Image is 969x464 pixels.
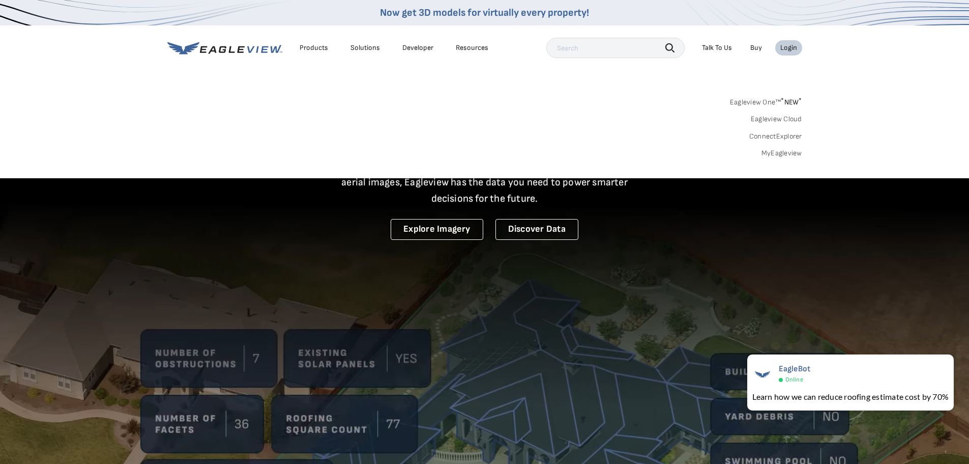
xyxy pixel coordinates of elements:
span: EagleBot [779,364,811,374]
a: ConnectExplorer [749,132,802,141]
p: A new era starts here. Built on more than 3.5 billion high-resolution aerial images, Eagleview ha... [329,158,640,207]
div: Login [780,43,797,52]
a: Eagleview Cloud [751,115,802,124]
input: Search [546,38,685,58]
a: Developer [402,43,433,52]
a: Discover Data [495,219,578,240]
div: Talk To Us [702,43,732,52]
div: Products [300,43,328,52]
span: Online [785,376,803,384]
div: Solutions [350,43,380,52]
a: MyEagleview [761,149,802,158]
a: Eagleview One™*NEW* [730,95,802,106]
a: Buy [750,43,762,52]
div: Resources [456,43,488,52]
img: EagleBot [752,364,773,385]
div: Learn how we can reduce roofing estimate cost by 70% [752,391,949,403]
a: Now get 3D models for virtually every property! [380,7,589,19]
span: NEW [781,98,802,106]
a: Explore Imagery [391,219,483,240]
